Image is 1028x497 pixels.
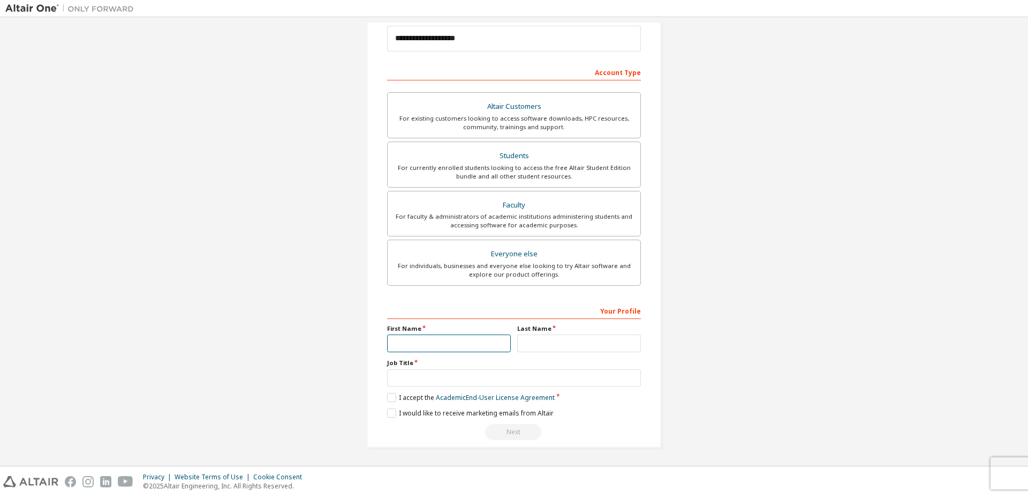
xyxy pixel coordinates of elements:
[5,3,139,14] img: Altair One
[387,63,641,80] div: Account Type
[82,476,94,487] img: instagram.svg
[394,198,634,213] div: Faculty
[387,424,641,440] div: Read and acccept EULA to continue
[100,476,111,487] img: linkedin.svg
[3,476,58,487] img: altair_logo.svg
[394,262,634,279] div: For individuals, businesses and everyone else looking to try Altair software and explore our prod...
[394,114,634,131] div: For existing customers looking to access software downloads, HPC resources, community, trainings ...
[253,473,308,481] div: Cookie Consent
[387,393,555,402] label: I accept the
[143,481,308,491] p: © 2025 Altair Engineering, Inc. All Rights Reserved.
[387,302,641,319] div: Your Profile
[387,324,511,333] label: First Name
[394,247,634,262] div: Everyone else
[65,476,76,487] img: facebook.svg
[436,393,555,402] a: Academic End-User License Agreement
[387,359,641,367] label: Job Title
[118,476,133,487] img: youtube.svg
[175,473,253,481] div: Website Terms of Use
[394,164,634,181] div: For currently enrolled students looking to access the free Altair Student Edition bundle and all ...
[394,99,634,114] div: Altair Customers
[394,149,634,164] div: Students
[143,473,175,481] div: Privacy
[387,409,554,418] label: I would like to receive marketing emails from Altair
[517,324,641,333] label: Last Name
[394,212,634,229] div: For faculty & administrators of academic institutions administering students and accessing softwa...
